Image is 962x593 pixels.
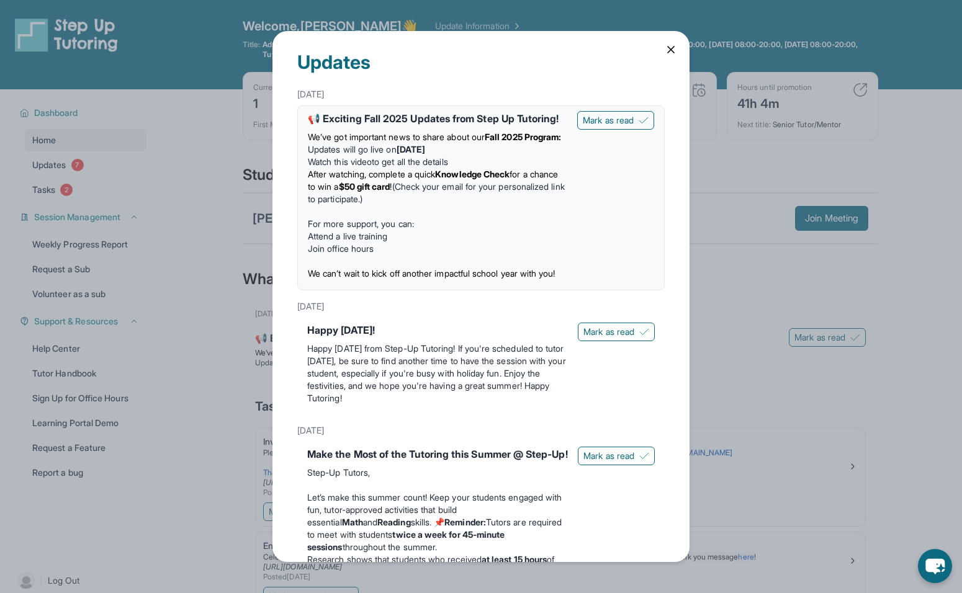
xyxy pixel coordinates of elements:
[308,156,372,167] a: Watch this video
[297,83,665,105] div: [DATE]
[297,31,665,83] div: Updates
[339,181,390,192] strong: $50 gift card
[435,169,510,179] strong: Knowledge Check
[308,169,435,179] span: After watching, complete a quick
[342,517,363,527] strong: Math
[307,466,568,479] p: Step-Up Tutors,
[639,115,649,125] img: Mark as read
[307,342,568,404] p: Happy [DATE] from Step-Up Tutoring! If you're scheduled to tutor [DATE], be sure to find another ...
[578,447,655,465] button: Mark as read
[444,517,486,527] strong: Reminder:
[377,517,411,527] strong: Reading
[639,451,649,461] img: Mark as read
[578,323,655,341] button: Mark as read
[639,327,649,337] img: Mark as read
[308,268,555,279] span: We can’t wait to kick off another impactful school year with you!
[583,114,634,127] span: Mark as read
[307,529,505,552] strong: twice a week for 45-minute sessions
[577,111,654,130] button: Mark as read
[308,111,567,126] div: 📢 Exciting Fall 2025 Updates from Step Up Tutoring!
[308,132,485,142] span: We’ve got important news to share about our
[308,156,567,168] li: to get all the details
[297,295,665,318] div: [DATE]
[485,132,561,142] strong: Fall 2025 Program:
[583,326,634,338] span: Mark as read
[308,218,567,230] p: For more support, you can:
[308,243,374,254] a: Join office hours
[308,231,388,241] a: Attend a live training
[308,143,567,156] li: Updates will go live on
[307,491,568,553] p: Let’s make this summer count! Keep your students engaged with fun, tutor-approved activities that...
[297,419,665,442] div: [DATE]
[307,447,568,461] div: Make the Most of the Tutoring this Summer @ Step-Up!
[308,168,567,205] li: (Check your email for your personalized link to participate.)
[397,144,425,154] strong: [DATE]
[482,554,547,564] strong: at least 15 hours
[918,549,952,583] button: chat-button
[390,181,392,192] span: !
[307,323,568,337] div: Happy [DATE]!
[583,450,634,462] span: Mark as read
